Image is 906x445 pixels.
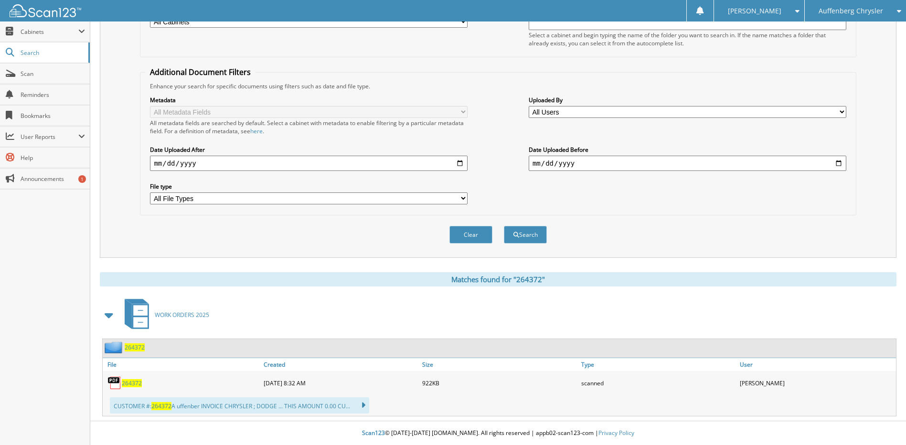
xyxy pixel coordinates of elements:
[21,70,85,78] span: Scan
[10,4,81,17] img: scan123-logo-white.svg
[21,91,85,99] span: Reminders
[598,429,634,437] a: Privacy Policy
[504,226,547,244] button: Search
[737,373,896,392] div: [PERSON_NAME]
[250,127,263,135] a: here
[21,175,85,183] span: Announcements
[105,341,125,353] img: folder2.png
[21,112,85,120] span: Bookmarks
[21,154,85,162] span: Help
[150,96,468,104] label: Metadata
[90,422,906,445] div: © [DATE]-[DATE] [DOMAIN_NAME]. All rights reserved | appb02-scan123-com |
[151,402,171,410] span: 264372
[21,28,78,36] span: Cabinets
[110,397,369,413] div: CUSTOMER #: A uffenber INVOICE CHRYSLER ; DODGE ... THIS AMOUNT 0.00 CU...
[579,373,737,392] div: scanned
[125,343,145,351] a: 264372
[119,296,209,334] a: WORK ORDERS 2025
[107,376,122,390] img: PDF.png
[728,8,781,14] span: [PERSON_NAME]
[737,358,896,371] a: User
[150,156,468,171] input: start
[155,311,209,319] span: WORK ORDERS 2025
[449,226,492,244] button: Clear
[819,8,883,14] span: Auffenberg Chrysler
[145,82,851,90] div: Enhance your search for specific documents using filters such as date and file type.
[529,146,846,154] label: Date Uploaded Before
[529,31,846,47] div: Select a cabinet and begin typing the name of the folder you want to search in. If the name match...
[145,67,256,77] legend: Additional Document Filters
[21,133,78,141] span: User Reports
[150,146,468,154] label: Date Uploaded After
[420,358,578,371] a: Size
[78,175,86,183] div: 1
[261,358,420,371] a: Created
[362,429,385,437] span: Scan123
[103,358,261,371] a: File
[122,379,142,387] a: 264372
[529,96,846,104] label: Uploaded By
[100,272,896,286] div: Matches found for "264372"
[579,358,737,371] a: Type
[21,49,84,57] span: Search
[420,373,578,392] div: 922KB
[261,373,420,392] div: [DATE] 8:32 AM
[150,182,468,191] label: File type
[150,119,468,135] div: All metadata fields are searched by default. Select a cabinet with metadata to enable filtering b...
[529,156,846,171] input: end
